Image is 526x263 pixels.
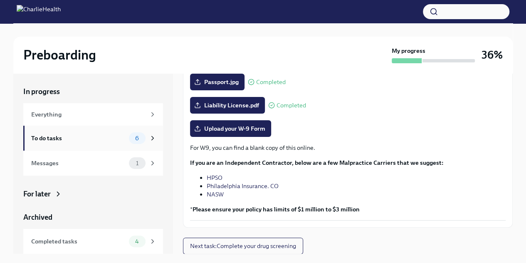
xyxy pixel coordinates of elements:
h2: Preboarding [23,47,96,63]
a: Messages1 [23,151,163,176]
a: NASW [207,191,224,198]
span: Liability License.pdf [196,101,259,109]
label: Passport.jpg [190,74,244,90]
a: Everything [23,103,163,126]
img: CharlieHealth [17,5,61,18]
span: Passport.jpg [196,78,239,86]
a: For later [23,189,163,199]
div: Completed tasks [31,237,126,246]
span: Next task : Complete your drug screening [190,242,296,250]
strong: Please ensure your policy has limits of $1 million to $3 million [193,206,360,213]
button: Next task:Complete your drug screening [183,238,303,254]
label: Liability License.pdf [190,97,265,114]
span: 4 [130,238,144,245]
strong: My progress [392,47,425,55]
a: Archived [23,212,163,222]
a: HPSO [207,174,222,181]
label: Upload your W-9 Form [190,120,271,137]
span: 6 [130,135,144,141]
a: Completed tasks4 [23,229,163,254]
span: 1 [131,160,143,166]
a: To do tasks6 [23,126,163,151]
h3: 36% [482,47,503,62]
div: To do tasks [31,134,126,143]
div: Messages [31,159,126,168]
span: Upload your W-9 Form [196,124,265,133]
a: In progress [23,87,163,97]
span: Completed [256,79,286,85]
strong: If you are an Independent Contractor, below are a few Malpractice Carriers that we suggest: [190,159,444,166]
div: For later [23,189,51,199]
span: Completed [277,102,306,109]
p: For W9, you can find a blank copy of this online. [190,144,506,152]
a: Philadelphia Insurance. CO [207,182,279,190]
div: Everything [31,110,146,119]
